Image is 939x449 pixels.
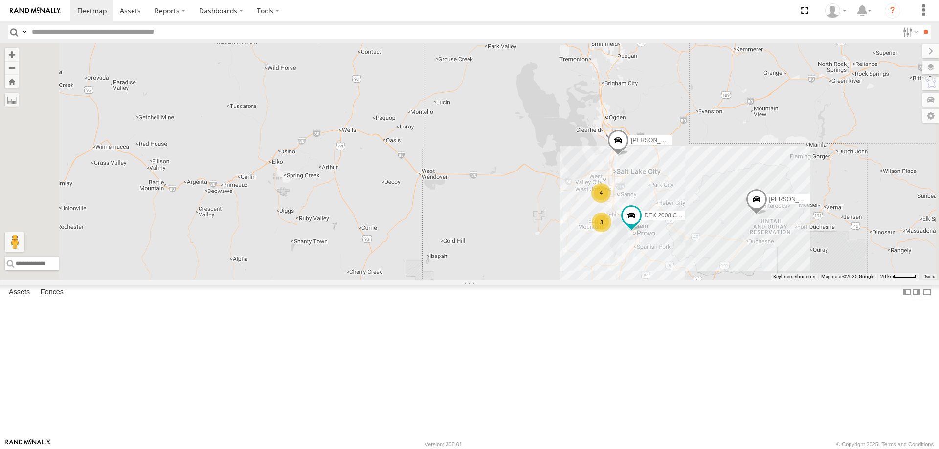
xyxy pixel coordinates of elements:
[5,232,24,252] button: Drag Pegman onto the map to open Street View
[10,7,61,14] img: rand-logo.svg
[882,441,934,447] a: Terms and Conditions
[912,285,921,299] label: Dock Summary Table to the Right
[899,25,920,39] label: Search Filter Options
[5,439,50,449] a: Visit our Website
[821,274,874,279] span: Map data ©2025 Google
[922,109,939,123] label: Map Settings
[5,93,19,107] label: Measure
[877,273,919,280] button: Map Scale: 20 km per 42 pixels
[591,183,611,203] div: 4
[21,25,28,39] label: Search Query
[4,285,35,299] label: Assets
[5,61,19,75] button: Zoom out
[822,3,850,18] div: Allen Bauer
[5,75,19,88] button: Zoom Home
[924,275,935,278] a: Terms (opens in new tab)
[425,441,462,447] div: Version: 308.01
[644,212,689,219] span: DEX 2008 Chevy
[631,137,711,144] span: [PERSON_NAME] -2023 F150
[836,441,934,447] div: © Copyright 2025 -
[902,285,912,299] label: Dock Summary Table to the Left
[5,48,19,61] button: Zoom in
[592,213,611,232] div: 3
[769,196,849,203] span: [PERSON_NAME] -2017 F150
[880,274,894,279] span: 20 km
[922,285,932,299] label: Hide Summary Table
[773,273,815,280] button: Keyboard shortcuts
[36,285,68,299] label: Fences
[885,3,900,19] i: ?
